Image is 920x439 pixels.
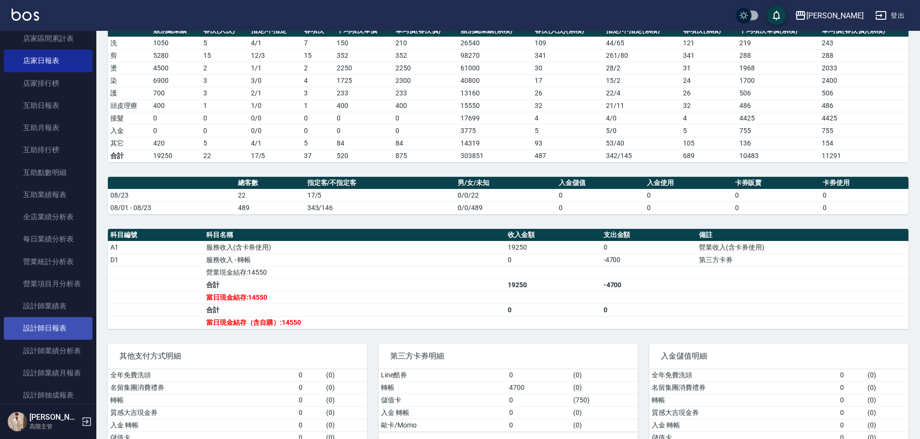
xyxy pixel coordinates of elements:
[108,25,908,162] table: a dense table
[324,419,367,431] td: ( 0 )
[302,112,334,124] td: 0
[649,406,838,419] td: 質感大吉現金券
[819,49,908,62] td: 288
[4,184,92,206] a: 互助業績報表
[29,422,79,431] p: 高階主管
[681,74,737,87] td: 24
[458,74,532,87] td: 40800
[604,149,681,162] td: 342/145
[458,124,532,137] td: 3775
[644,201,733,214] td: 0
[571,406,638,419] td: ( 0 )
[108,394,296,406] td: 轉帳
[379,394,507,406] td: 儲值卡
[393,124,458,137] td: 0
[4,273,92,295] a: 營業項目月分析表
[302,49,334,62] td: 15
[4,228,92,250] a: 每日業績分析表
[737,149,820,162] td: 10483
[305,201,456,214] td: 343/146
[604,124,681,137] td: 5 / 0
[302,149,334,162] td: 37
[12,9,39,21] img: Logo
[507,369,571,382] td: 0
[108,177,908,214] table: a dense table
[737,137,820,149] td: 136
[458,112,532,124] td: 17699
[532,62,604,74] td: 30
[302,62,334,74] td: 2
[4,72,92,94] a: 店家排行榜
[201,74,249,87] td: 3
[334,137,393,149] td: 84
[865,406,908,419] td: ( 0 )
[108,112,151,124] td: 接髮
[532,112,604,124] td: 4
[819,87,908,99] td: 506
[604,99,681,112] td: 21 / 11
[733,201,821,214] td: 0
[108,229,908,329] table: a dense table
[334,49,393,62] td: 352
[334,74,393,87] td: 1725
[334,99,393,112] td: 400
[697,253,908,266] td: 第三方卡券
[865,394,908,406] td: ( 0 )
[334,62,393,74] td: 2250
[108,137,151,149] td: 其它
[302,124,334,137] td: 0
[865,369,908,382] td: ( 0 )
[532,99,604,112] td: 32
[201,62,249,74] td: 2
[532,149,604,162] td: 487
[767,6,786,25] button: save
[649,381,838,394] td: 名留集團消費禮券
[4,94,92,117] a: 互助日報表
[204,279,505,291] td: 合計
[601,304,697,316] td: 0
[393,149,458,162] td: 875
[204,316,505,329] td: 當日現金結存（含自購）:14550
[108,241,204,253] td: A1
[201,137,249,149] td: 5
[4,251,92,273] a: 營業統計分析表
[820,189,908,201] td: 0
[505,253,601,266] td: 0
[819,37,908,49] td: 243
[249,74,302,87] td: 3 / 0
[604,74,681,87] td: 15 / 2
[819,74,908,87] td: 2400
[4,317,92,339] a: 設計師日報表
[108,229,204,241] th: 科目編號
[4,340,92,362] a: 設計師業績分析表
[305,177,456,189] th: 指定客/不指定客
[819,149,908,162] td: 11291
[249,99,302,112] td: 1 / 0
[379,381,507,394] td: 轉帳
[681,149,737,162] td: 689
[458,149,532,162] td: 303851
[737,124,820,137] td: 755
[455,201,556,214] td: 0/0/489
[379,406,507,419] td: 入金 轉帳
[4,139,92,161] a: 互助排行榜
[838,369,866,382] td: 0
[604,37,681,49] td: 44 / 65
[29,412,79,422] h5: [PERSON_NAME]
[249,87,302,99] td: 2 / 1
[324,394,367,406] td: ( 0 )
[865,381,908,394] td: ( 0 )
[204,266,505,279] td: 營業現金結存:14550
[838,381,866,394] td: 0
[302,37,334,49] td: 7
[302,87,334,99] td: 3
[201,149,249,162] td: 22
[571,369,638,382] td: ( 0 )
[379,369,638,432] table: a dense table
[507,381,571,394] td: 4700
[601,253,697,266] td: -4700
[151,99,201,112] td: 400
[249,137,302,149] td: 4 / 1
[108,381,296,394] td: 名留集團消費禮券
[201,99,249,112] td: 1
